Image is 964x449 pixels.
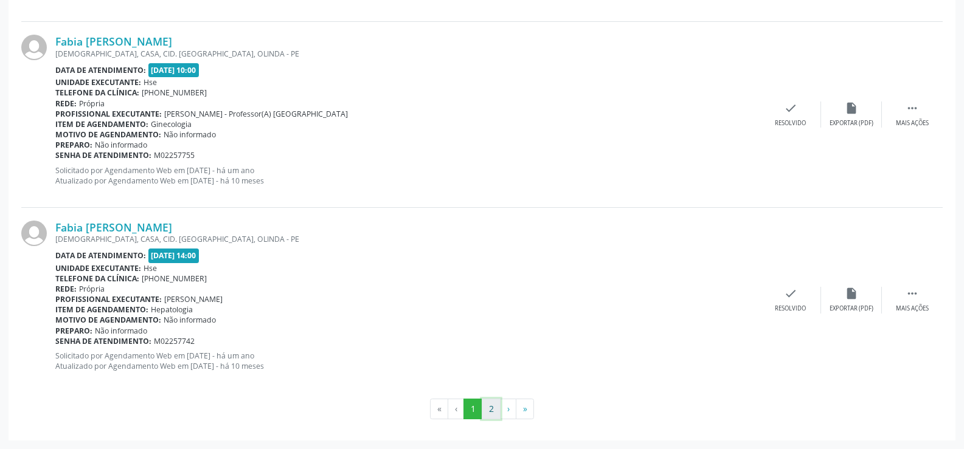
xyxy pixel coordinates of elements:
b: Profissional executante: [55,109,162,119]
b: Preparo: [55,326,92,336]
i: insert_drive_file [845,101,858,115]
b: Senha de atendimento: [55,336,151,346]
b: Item de agendamento: [55,119,148,129]
span: Hepatologia [151,304,193,315]
b: Telefone da clínica: [55,273,139,284]
span: [DATE] 14:00 [148,248,199,262]
i:  [906,287,919,300]
b: Item de agendamento: [55,304,148,315]
b: Senha de atendimento: [55,150,151,160]
b: Unidade executante: [55,263,141,273]
a: Fabia [PERSON_NAME] [55,35,172,48]
span: Hse [144,263,157,273]
b: Rede: [55,98,77,109]
b: Data de atendimento: [55,65,146,75]
span: Ginecologia [151,119,192,129]
span: Não informado [95,140,147,150]
span: Não informado [164,129,216,140]
b: Rede: [55,284,77,294]
span: [PERSON_NAME] - Professor(A) [GEOGRAPHIC_DATA] [164,109,348,119]
span: Hse [144,77,157,87]
button: Go to page 1 [463,399,482,419]
div: [DEMOGRAPHIC_DATA], CASA, CID. [GEOGRAPHIC_DATA], OLINDA - PE [55,49,760,59]
i: check [784,287,797,300]
b: Unidade executante: [55,77,141,87]
button: Go to next page [500,399,516,419]
p: Solicitado por Agendamento Web em [DATE] - há um ano Atualizado por Agendamento Web em [DATE] - h... [55,351,760,371]
b: Telefone da clínica: [55,87,139,98]
span: Não informado [164,315,216,325]
i: check [784,101,797,115]
img: img [21,35,47,60]
b: Motivo de agendamento: [55,315,161,325]
a: Fabia [PERSON_NAME] [55,221,172,234]
button: Go to last page [516,399,534,419]
i:  [906,101,919,115]
i: insert_drive_file [845,287,858,300]
span: [PERSON_NAME] [164,294,223,304]
p: Solicitado por Agendamento Web em [DATE] - há um ano Atualizado por Agendamento Web em [DATE] - h... [55,165,760,186]
span: Própria [79,284,105,294]
b: Data de atendimento: [55,250,146,261]
div: Mais ações [896,304,929,313]
img: img [21,221,47,246]
span: Não informado [95,326,147,336]
span: M02257755 [154,150,195,160]
div: Exportar (PDF) [830,304,873,313]
span: M02257742 [154,336,195,346]
ul: Pagination [21,399,943,419]
span: [PHONE_NUMBER] [142,87,207,98]
div: Mais ações [896,119,929,128]
div: Exportar (PDF) [830,119,873,128]
button: Go to page 2 [482,399,501,419]
b: Preparo: [55,140,92,150]
span: Própria [79,98,105,109]
b: Motivo de agendamento: [55,129,161,140]
span: [PHONE_NUMBER] [142,273,207,284]
span: [DATE] 10:00 [148,63,199,77]
div: Resolvido [775,119,806,128]
div: [DEMOGRAPHIC_DATA], CASA, CID. [GEOGRAPHIC_DATA], OLINDA - PE [55,234,760,244]
b: Profissional executante: [55,294,162,304]
div: Resolvido [775,304,806,313]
